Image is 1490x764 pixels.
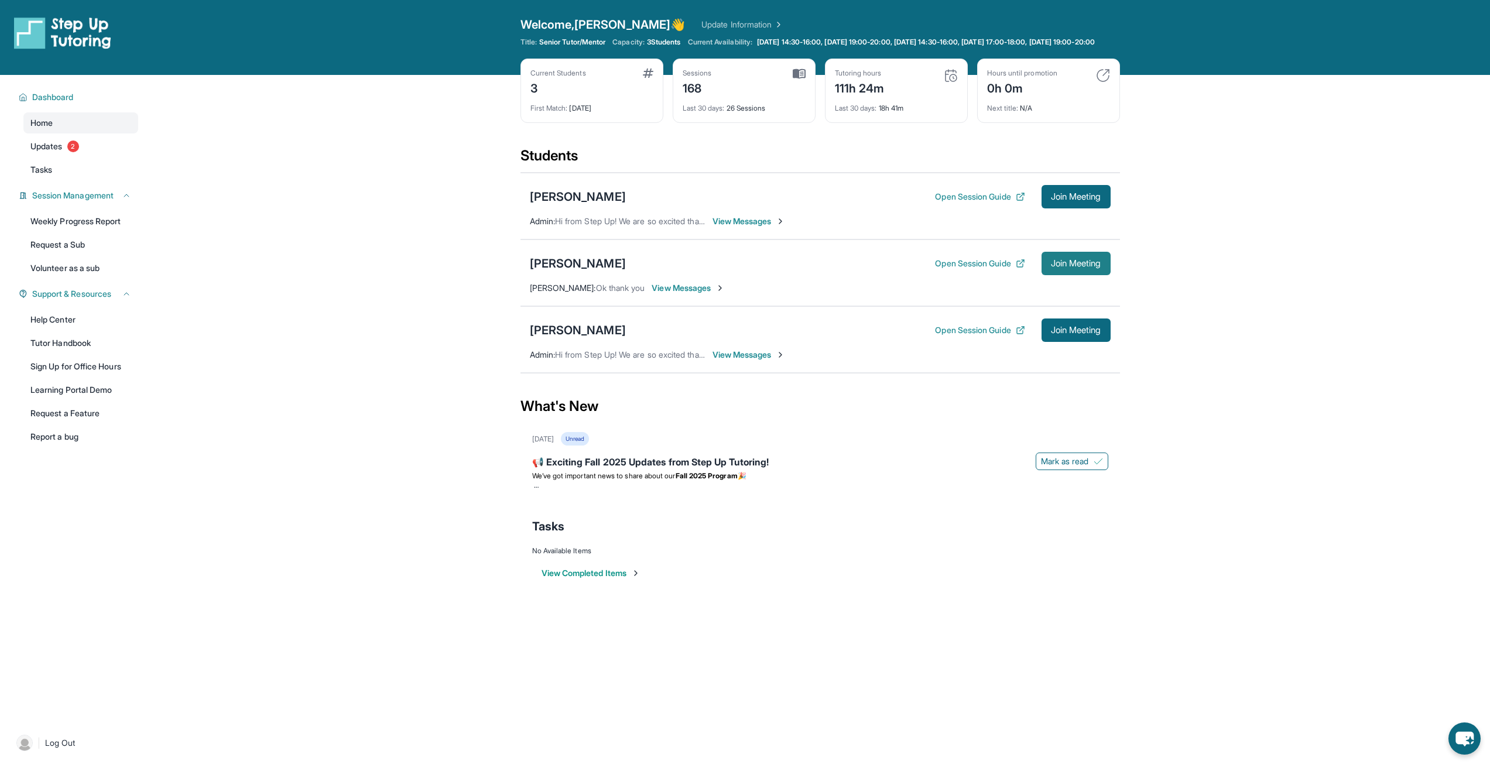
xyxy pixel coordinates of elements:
div: [DATE] [530,97,653,113]
a: Request a Feature [23,403,138,424]
div: What's New [520,381,1120,432]
button: chat-button [1448,722,1481,755]
span: Capacity: [612,37,645,47]
span: Dashboard [32,91,74,103]
button: Dashboard [28,91,131,103]
a: Update Information [701,19,783,30]
span: | [37,736,40,750]
img: card [793,68,806,79]
div: Students [520,146,1120,172]
button: Join Meeting [1042,252,1111,275]
strong: Fall 2025 Program [676,471,738,480]
a: Home [23,112,138,133]
a: Help Center [23,309,138,330]
button: Support & Resources [28,288,131,300]
button: Mark as read [1036,453,1108,470]
span: Support & Resources [32,288,111,300]
button: Open Session Guide [935,258,1025,269]
a: Weekly Progress Report [23,211,138,232]
span: Tasks [30,164,52,176]
span: 3 Students [647,37,681,47]
span: Home [30,117,53,129]
button: Open Session Guide [935,324,1025,336]
span: 2 [67,141,79,152]
div: No Available Items [532,546,1108,556]
span: Next title : [987,104,1019,112]
div: Sessions [683,68,712,78]
img: Chevron-Right [776,217,785,226]
img: card [1096,68,1110,83]
span: Last 30 days : [835,104,877,112]
span: Join Meeting [1051,327,1101,334]
button: View Completed Items [542,567,640,579]
img: Chevron-Right [715,283,725,293]
span: Session Management [32,190,114,201]
span: Hi from Step Up! We are so excited that you are matched with one another. Please use this space t... [555,350,1448,359]
span: [DATE] 14:30-16:00, [DATE] 19:00-20:00, [DATE] 14:30-16:00, [DATE] 17:00-18:00, [DATE] 19:00-20:00 [757,37,1095,47]
div: [PERSON_NAME] [530,255,626,272]
div: 3 [530,78,586,97]
span: Log Out [45,737,76,749]
span: Title: [520,37,537,47]
span: Join Meeting [1051,260,1101,267]
div: 18h 41m [835,97,958,113]
img: Chevron Right [772,19,783,30]
a: Tasks [23,159,138,180]
span: Mark as read [1041,455,1089,467]
a: Sign Up for Office Hours [23,356,138,377]
img: logo [14,16,111,49]
div: 26 Sessions [683,97,806,113]
span: Admin : [530,216,555,226]
span: Updates [30,141,63,152]
a: Request a Sub [23,234,138,255]
div: 111h 24m [835,78,885,97]
span: Welcome, [PERSON_NAME] 👋 [520,16,686,33]
img: card [944,68,958,83]
a: Report a bug [23,426,138,447]
button: Join Meeting [1042,318,1111,342]
span: View Messages [713,349,786,361]
div: Hours until promotion [987,68,1057,78]
a: Updates2 [23,136,138,157]
span: Tasks [532,518,564,535]
span: Current Availability: [688,37,752,47]
img: card [643,68,653,78]
button: Join Meeting [1042,185,1111,208]
a: Volunteer as a sub [23,258,138,279]
span: Senior Tutor/Mentor [539,37,605,47]
div: Unread [561,432,589,446]
div: N/A [987,97,1110,113]
div: [PERSON_NAME] [530,322,626,338]
div: [DATE] [532,434,554,444]
div: 📢 Exciting Fall 2025 Updates from Step Up Tutoring! [532,455,1108,471]
span: Ok thank you [596,283,645,293]
div: 0h 0m [987,78,1057,97]
div: [PERSON_NAME] [530,189,626,205]
div: 168 [683,78,712,97]
img: Chevron-Right [776,350,785,359]
span: View Messages [652,282,725,294]
span: Hi from Step Up! We are so excited that you are matched with one another. Please use this space t... [555,216,1478,226]
img: user-img [16,735,33,751]
a: Tutor Handbook [23,333,138,354]
a: |Log Out [12,730,138,756]
span: We’ve got important news to share about our [532,471,676,480]
button: Session Management [28,190,131,201]
div: Current Students [530,68,586,78]
span: [PERSON_NAME] : [530,283,596,293]
span: Admin : [530,350,555,359]
a: [DATE] 14:30-16:00, [DATE] 19:00-20:00, [DATE] 14:30-16:00, [DATE] 17:00-18:00, [DATE] 19:00-20:00 [755,37,1097,47]
img: Mark as read [1094,457,1103,466]
div: Tutoring hours [835,68,885,78]
a: Learning Portal Demo [23,379,138,400]
span: 🎉 [738,471,746,480]
span: First Match : [530,104,568,112]
span: View Messages [713,215,786,227]
button: Open Session Guide [935,191,1025,203]
span: Last 30 days : [683,104,725,112]
span: Join Meeting [1051,193,1101,200]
